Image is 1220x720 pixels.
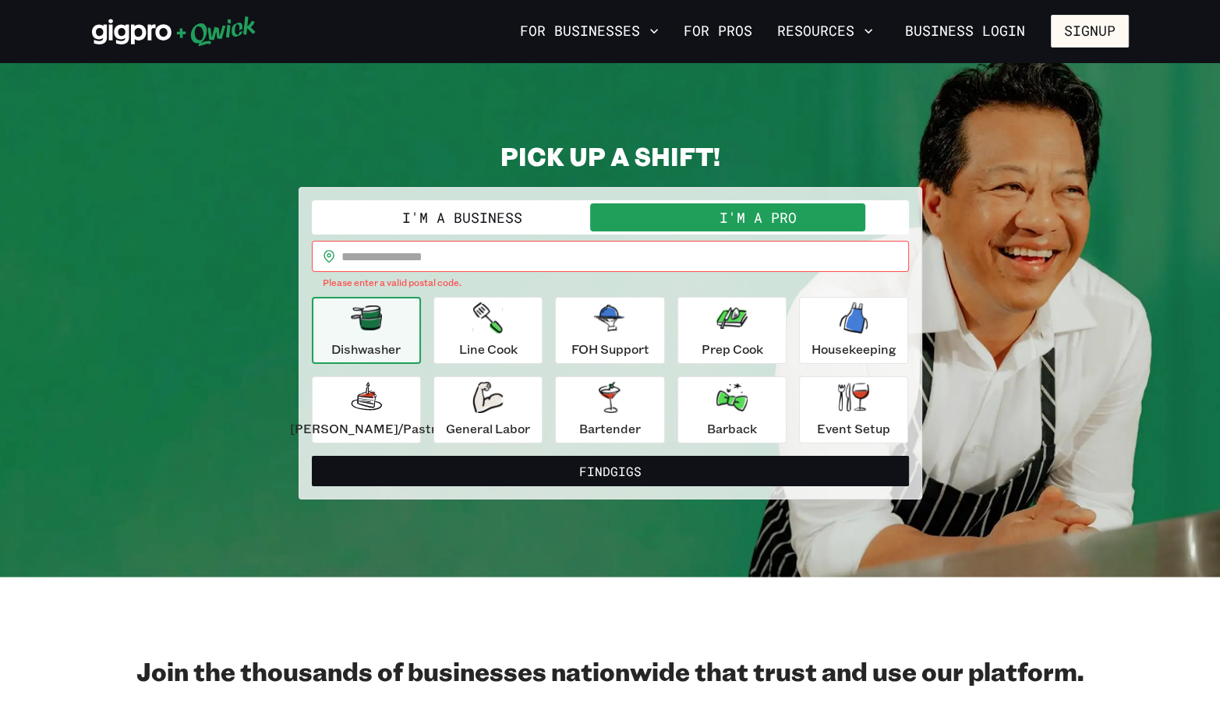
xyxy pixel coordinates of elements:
[677,297,787,364] button: Prep Cook
[771,18,879,44] button: Resources
[92,655,1129,686] h2: Join the thousands of businesses nationwide that trust and use our platform.
[701,340,762,358] p: Prep Cook
[459,340,518,358] p: Line Cook
[799,376,908,443] button: Event Setup
[555,376,664,443] button: Bartender
[315,203,610,231] button: I'm a Business
[707,419,757,438] p: Barback
[433,376,543,443] button: General Labor
[323,275,898,291] p: Please enter a valid postal code.
[312,297,421,364] button: Dishwasher
[817,419,890,438] p: Event Setup
[433,297,543,364] button: Line Cook
[312,456,909,487] button: FindGigs
[579,419,641,438] p: Bartender
[331,340,401,358] p: Dishwasher
[677,376,787,443] button: Barback
[1051,15,1129,48] button: Signup
[514,18,665,44] button: For Businesses
[446,419,530,438] p: General Labor
[299,140,922,171] h2: PICK UP A SHIFT!
[892,15,1038,48] a: Business Login
[812,340,896,358] p: Housekeeping
[571,340,649,358] p: FOH Support
[799,297,908,364] button: Housekeeping
[290,419,443,438] p: [PERSON_NAME]/Pastry
[677,18,759,44] a: For Pros
[610,203,906,231] button: I'm a Pro
[312,376,421,443] button: [PERSON_NAME]/Pastry
[555,297,664,364] button: FOH Support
